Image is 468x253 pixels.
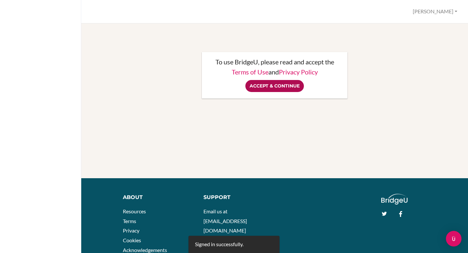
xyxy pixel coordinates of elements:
[208,59,341,65] p: To use BridgeU, please read and accept the
[203,208,247,233] a: Email us at [EMAIL_ADDRESS][DOMAIN_NAME]
[123,208,146,214] a: Resources
[123,218,136,224] a: Terms
[279,68,318,76] a: Privacy Policy
[245,80,304,92] input: Accept & Continue
[123,227,139,233] a: Privacy
[232,68,268,76] a: Terms of Use
[123,194,194,201] div: About
[446,231,461,246] div: Open Intercom Messenger
[381,194,408,205] img: logo_white@2x-f4f0deed5e89b7ecb1c2cc34c3e3d731f90f0f143d5ea2071677605dd97b5244.png
[208,69,341,75] p: and
[410,6,460,18] button: [PERSON_NAME]
[195,241,243,248] div: Signed in successfully.
[203,194,270,201] div: Support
